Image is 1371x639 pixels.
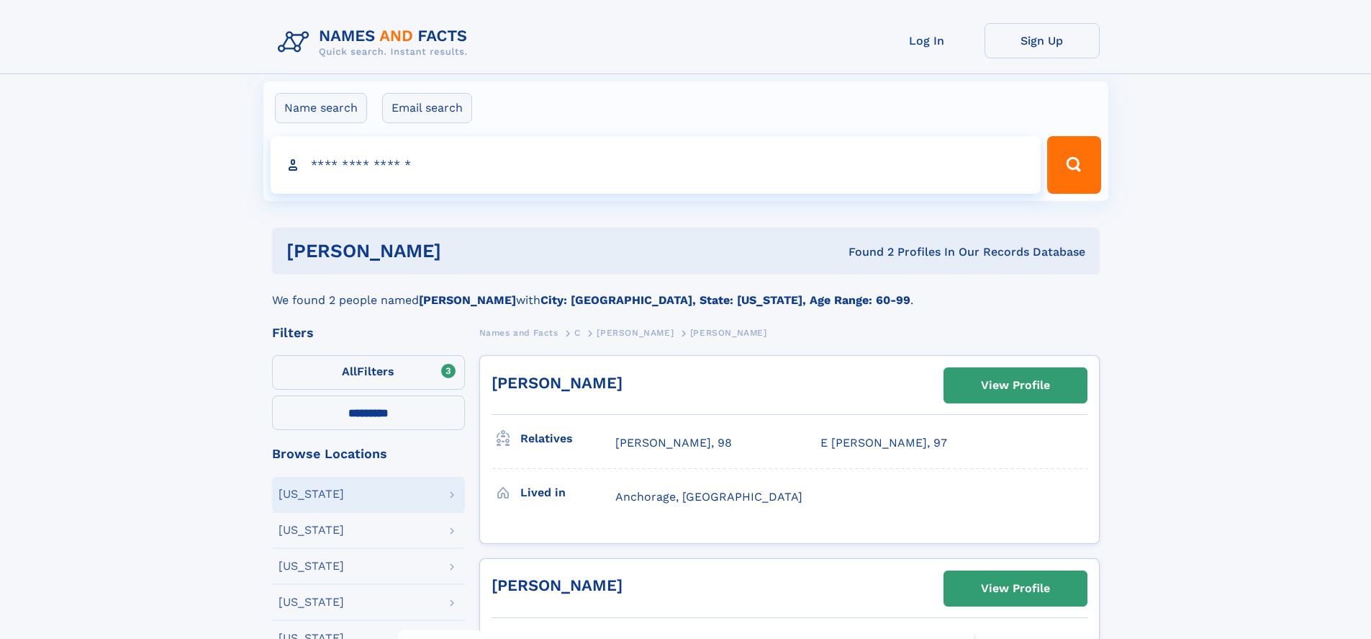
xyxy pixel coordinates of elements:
[272,447,465,460] div: Browse Locations
[820,435,947,451] a: E [PERSON_NAME], 97
[382,93,472,123] label: Email search
[944,571,1087,606] a: View Profile
[597,328,674,338] span: [PERSON_NAME]
[279,524,344,536] div: [US_STATE]
[272,274,1100,309] div: We found 2 people named with .
[869,23,985,58] a: Log In
[479,323,558,341] a: Names and Facts
[540,293,910,307] b: City: [GEOGRAPHIC_DATA], State: [US_STATE], Age Range: 60-99
[275,93,367,123] label: Name search
[520,426,615,451] h3: Relatives
[272,23,479,62] img: Logo Names and Facts
[574,328,581,338] span: C
[279,488,344,500] div: [US_STATE]
[492,576,623,594] a: [PERSON_NAME]
[272,326,465,339] div: Filters
[279,560,344,572] div: [US_STATE]
[492,374,623,392] a: [PERSON_NAME]
[645,244,1085,260] div: Found 2 Profiles In Our Records Database
[286,242,645,260] h1: [PERSON_NAME]
[574,323,581,341] a: C
[597,323,674,341] a: [PERSON_NAME]
[419,293,516,307] b: [PERSON_NAME]
[279,596,344,608] div: [US_STATE]
[981,572,1050,605] div: View Profile
[271,136,1041,194] input: search input
[615,435,732,451] a: [PERSON_NAME], 98
[272,355,465,390] label: Filters
[944,368,1087,403] a: View Profile
[690,328,767,338] span: [PERSON_NAME]
[1047,136,1100,194] button: Search Button
[985,23,1100,58] a: Sign Up
[981,369,1050,402] div: View Profile
[342,365,357,378] span: All
[615,490,802,504] span: Anchorage, [GEOGRAPHIC_DATA]
[520,481,615,505] h3: Lived in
